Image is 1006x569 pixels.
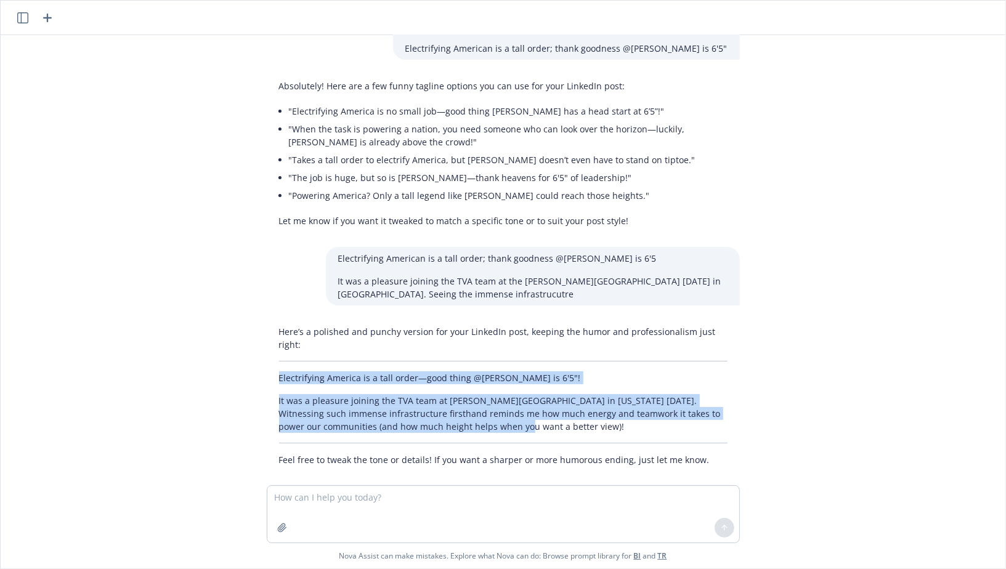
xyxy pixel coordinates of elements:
p: Electrifying American is a tall order; thank goodness @[PERSON_NAME] is 6'5" [405,42,728,55]
p: Here’s a polished and punchy version for your LinkedIn post, keeping the humor and professionalis... [279,325,728,351]
li: "When the task is powering a nation, you need someone who can look over the horizon—luckily, [PER... [289,120,728,151]
li: "Takes a tall order to electrify America, but [PERSON_NAME] doesn’t even have to stand on tiptoe." [289,151,728,169]
p: Let me know if you want it tweaked to match a specific tone or to suit your post style! [279,214,728,227]
p: Feel free to tweak the tone or details! If you want a sharper or more humorous ending, just let m... [279,453,728,466]
li: "Powering America? Only a tall legend like [PERSON_NAME] could reach those heights." [289,187,728,204]
li: "The job is huge, but so is [PERSON_NAME]—thank heavens for 6'5" of leadership!" [289,169,728,187]
p: Absolutely! Here are a few funny tagline options you can use for your LinkedIn post: [279,79,728,92]
p: Electrifying American is a tall order; thank goodness @[PERSON_NAME] is 6'5 [338,252,728,265]
span: Nova Assist can make mistakes. Explore what Nova can do: Browse prompt library for and [6,543,1000,568]
a: TR [658,551,667,561]
p: Electrifying America is a tall order—good thing @[PERSON_NAME] is 6'5"! [279,371,728,384]
li: "Electrifying America is no small job—good thing [PERSON_NAME] has a head start at 6’5”!" [289,102,728,120]
p: It was a pleasure joining the TVA team at the [PERSON_NAME][GEOGRAPHIC_DATA] [DATE] in [GEOGRAPHI... [338,275,728,301]
a: BI [634,551,641,561]
p: It was a pleasure joining the TVA team at [PERSON_NAME][GEOGRAPHIC_DATA] in [US_STATE] [DATE]. Wi... [279,394,728,433]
